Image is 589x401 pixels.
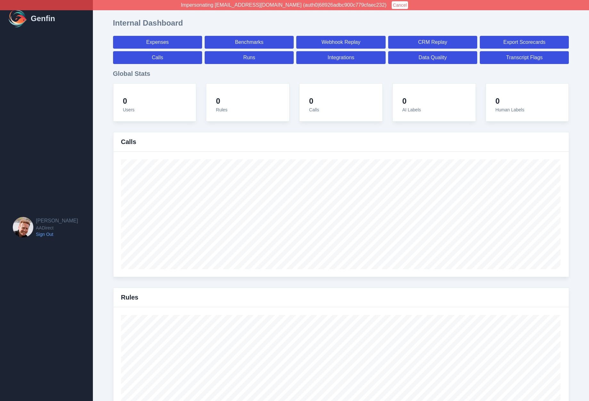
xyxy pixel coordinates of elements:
a: CRM Replay [388,36,477,49]
a: Benchmarks [205,36,294,49]
a: Data Quality [388,51,477,64]
span: Rules [216,107,227,112]
a: Sign Out [36,231,78,237]
h4: 0 [216,96,227,106]
h4: 0 [309,96,319,106]
img: Brian Dunagan [13,217,33,237]
h2: [PERSON_NAME] [36,217,78,225]
a: Export Scorecards [480,36,569,49]
a: Expenses [113,36,202,49]
a: Transcript Flags [480,51,569,64]
h3: Rules [121,293,138,302]
a: Calls [113,51,202,64]
span: Users [123,107,135,112]
a: Webhook Replay [296,36,385,49]
h4: 0 [123,96,135,106]
img: Logo [8,8,28,29]
span: Human Labels [495,107,524,112]
h1: Genfin [31,13,55,24]
a: Integrations [296,51,385,64]
span: AI Labels [402,107,421,112]
a: Runs [205,51,294,64]
h4: 0 [402,96,421,106]
h1: Internal Dashboard [113,18,183,28]
span: AADirect [36,225,78,231]
h3: Global Stats [113,69,569,78]
button: Cancel [392,1,408,9]
span: Calls [309,107,319,112]
h3: Calls [121,137,136,146]
h4: 0 [495,96,524,106]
